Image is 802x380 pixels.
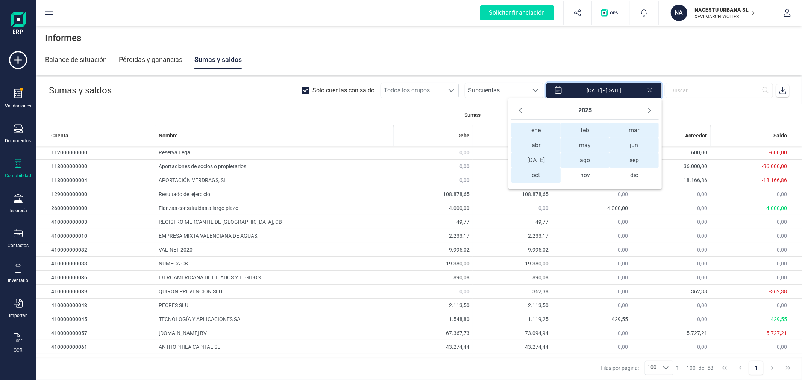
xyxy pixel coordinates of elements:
div: Validaciones [5,103,31,109]
span: 0,00 [697,191,707,197]
span: 49,77 [456,219,470,225]
td: 410000000063 [36,354,156,368]
div: 0,00 [713,218,787,226]
span: 890,08 [533,274,549,280]
div: Solicitar financiación [480,5,554,20]
span: 2.113,50 [528,302,549,308]
div: 0,00 [713,190,787,198]
span: 4.000,00 [607,205,628,211]
button: Previous Page [733,361,747,375]
div: NA [671,5,687,21]
span: ene [511,123,560,138]
span: 0,00 [697,274,707,280]
span: 0,00 [697,316,707,322]
div: 429,55 [713,315,787,323]
span: 19.380,00 [525,261,549,267]
td: 410000000033 [36,257,156,271]
td: PECRES SLU [156,299,393,312]
button: Next Page [765,361,779,375]
td: 410000000057 [36,326,156,340]
button: Solicitar financiación [471,1,563,25]
span: abr [511,138,560,153]
button: NANACESTU URBANA SLXEVI MARCH WOLTÉS [668,1,764,25]
span: 0,00 [697,302,707,308]
div: Contabilidad [5,173,31,179]
span: Debe [457,132,470,139]
div: Tesorería [9,208,27,214]
span: 2.233,17 [528,233,549,239]
span: 9.995,02 [449,247,470,253]
span: 0,00 [618,219,628,225]
td: [DOMAIN_NAME] BV [156,326,393,340]
button: Page 1 [749,361,763,375]
span: 1 [676,364,679,372]
span: de [699,364,705,372]
span: 1.119,25 [528,316,549,322]
span: 9.995,02 [528,247,549,253]
button: First Page [717,361,732,375]
td: QUIRON PREVENCION SLU [156,285,393,299]
td: 260000000000 [36,201,156,215]
span: 0,00 [618,191,628,197]
button: Last Page [781,361,795,375]
div: 0,00 [713,274,787,281]
div: Informes [36,26,802,50]
span: Sumas y saldos [49,85,112,96]
td: Fianzas constituidas a largo plazo [156,201,393,215]
span: dic [609,168,658,183]
span: 890,08 [453,274,470,280]
span: 100 [687,364,696,372]
td: 410000000045 [36,312,156,326]
span: sep [609,153,658,168]
button: Previous Year [514,104,526,116]
span: 0,00 [697,219,707,225]
span: may [561,138,609,153]
span: 0,00 [618,330,628,336]
span: 0,00 [618,288,628,294]
span: Nombre [159,132,178,139]
span: nov [561,168,609,183]
td: Resultado del ejercicio [156,187,393,201]
span: 362,38 [691,288,707,294]
span: 73.094,94 [525,330,549,336]
span: 108.878,65 [522,191,549,197]
div: -5.727,21 [713,329,787,337]
span: 0,00 [618,344,628,350]
div: OCR [14,347,23,353]
span: 108.878,65 [443,191,470,197]
span: feb [561,123,609,138]
div: Filas por página: [600,361,673,375]
td: 410000000061 [36,340,156,354]
td: IBEROAMERICANA DE HILADOS Y TEGIDOS [156,271,393,285]
span: Sumas [464,111,481,119]
td: REGISTRO MERCANTIL DE [GEOGRAPHIC_DATA], CB [156,215,393,229]
span: 0,00 [697,233,707,239]
span: 18.166,86 [684,177,707,183]
td: TECNOLOGÍA Y APLICACIONES SA [156,312,393,326]
td: 410000000043 [36,299,156,312]
td: APORTACIÓN VERDRAGS, SL [156,173,393,187]
img: Logo Finanedi [11,12,26,36]
div: 0,00 [713,302,787,309]
span: 0,00 [459,288,470,294]
div: Pérdidas y ganancias [119,50,182,69]
td: 410000000036 [36,271,156,285]
img: Logo de OPS [601,9,621,17]
div: 0,00 [713,343,787,351]
span: 100 [645,361,659,375]
span: ago [561,153,609,168]
span: 362,38 [533,288,549,294]
span: [DATE] [511,153,560,168]
span: 49,77 [536,219,549,225]
span: Saldo [773,132,787,139]
span: 0,00 [618,233,628,239]
span: Subcuentas [465,83,528,98]
span: 4.000,00 [449,205,470,211]
div: Sumas y saldos [194,50,242,69]
div: Balance de situación [45,50,107,69]
span: 43.274,44 [525,344,549,350]
td: Reserva Legal [156,146,393,160]
span: 0,00 [618,302,628,308]
button: Choose Year [578,104,592,116]
span: 600,00 [691,149,707,155]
